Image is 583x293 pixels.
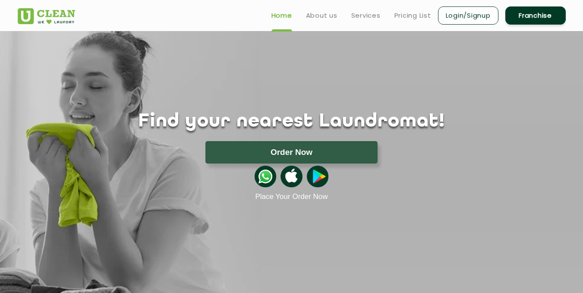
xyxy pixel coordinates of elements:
[255,166,276,187] img: whatsappicon.png
[394,10,431,21] a: Pricing List
[306,10,337,21] a: About us
[280,166,302,187] img: apple-icon.png
[271,10,292,21] a: Home
[11,111,572,132] h1: Find your nearest Laundromat!
[18,8,75,24] img: UClean Laundry and Dry Cleaning
[205,141,378,164] button: Order Now
[505,6,566,25] a: Franchise
[351,10,381,21] a: Services
[438,6,498,25] a: Login/Signup
[255,192,328,201] a: Place Your Order Now
[307,166,328,187] img: playstoreicon.png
